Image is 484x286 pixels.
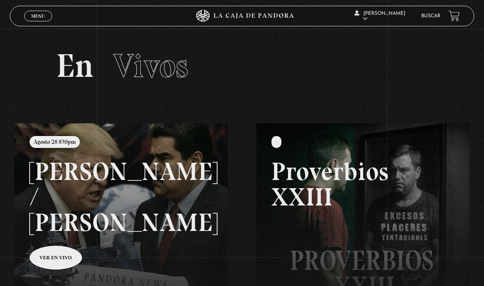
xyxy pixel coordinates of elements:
[421,14,441,18] a: Buscar
[354,11,405,21] span: [PERSON_NAME]
[29,21,48,26] span: Cerrar
[56,49,428,82] h2: En
[113,46,188,85] span: Vivos
[449,10,460,21] a: View your shopping cart
[31,14,45,18] span: Menu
